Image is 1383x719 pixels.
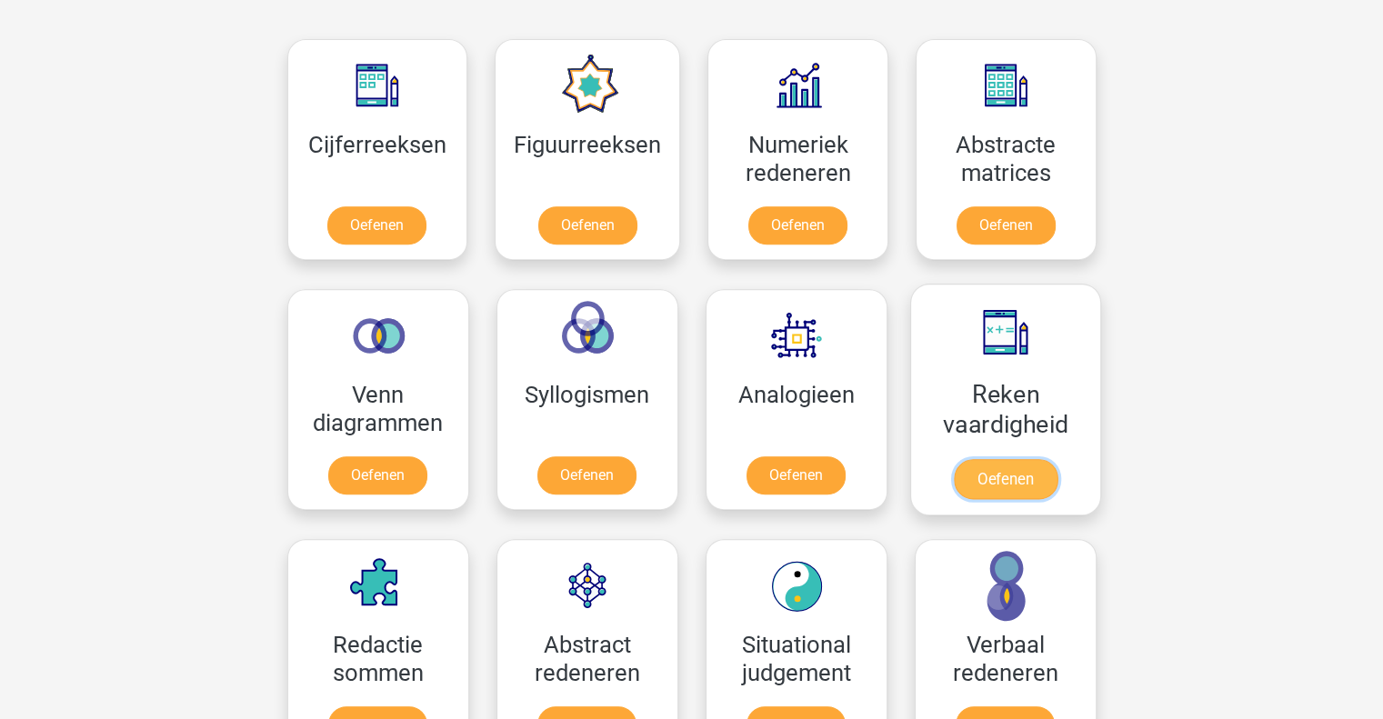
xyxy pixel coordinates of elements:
a: Oefenen [957,206,1056,245]
a: Oefenen [747,456,846,494]
a: Oefenen [327,206,426,245]
a: Oefenen [538,206,637,245]
a: Oefenen [537,456,636,494]
a: Oefenen [953,459,1057,499]
a: Oefenen [748,206,847,245]
a: Oefenen [328,456,427,494]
